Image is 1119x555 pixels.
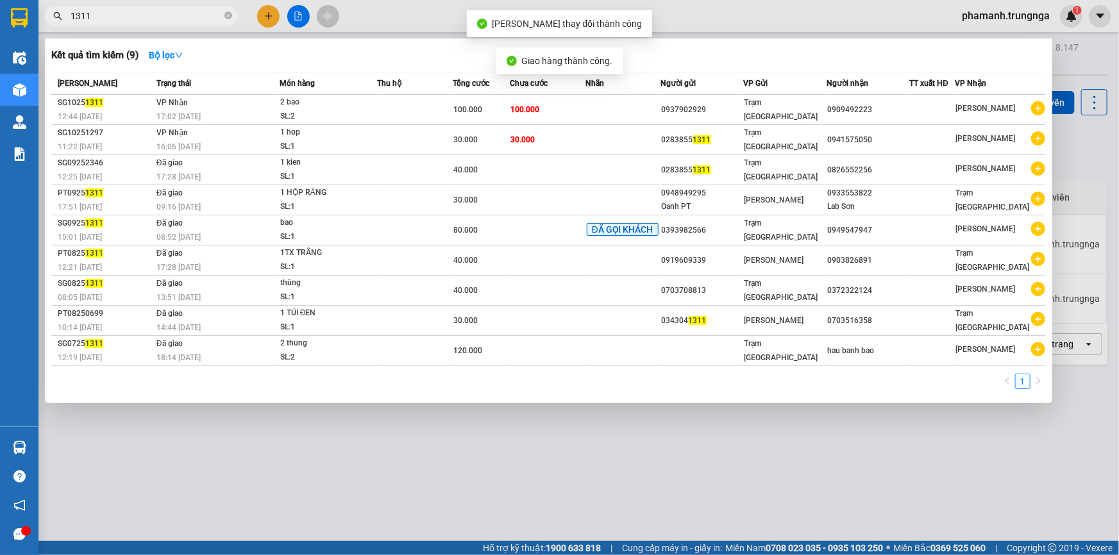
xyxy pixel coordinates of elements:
span: close-circle [224,10,232,22]
span: check-circle [507,56,517,66]
span: Người nhận [827,79,869,88]
span: 120.000 [453,346,482,355]
span: 08:52 [DATE] [156,233,201,242]
span: Chưa cước [510,79,548,88]
img: warehouse-icon [13,83,26,97]
div: SG09252346 [58,156,153,170]
div: SG0725 [58,337,153,351]
span: message [13,528,26,540]
div: SL: 1 [280,140,376,154]
div: 1TX TRẮNG [280,246,376,260]
span: 30.000 [453,316,478,325]
div: SG0825 [58,277,153,290]
div: 0393982566 [662,224,743,237]
div: SG0925 [58,217,153,230]
span: Thu hộ [377,79,401,88]
span: [PERSON_NAME] [955,345,1015,354]
span: Trạm [GEOGRAPHIC_DATA] [745,128,818,151]
div: 0909492223 [828,103,909,117]
span: [PERSON_NAME] [745,316,804,325]
span: 17:28 [DATE] [156,172,201,181]
span: plus-circle [1031,162,1045,176]
span: VP Gửi [744,79,768,88]
div: 0703708813 [662,284,743,297]
div: SG10251297 [58,126,153,140]
span: 12:19 [DATE] [58,353,102,362]
div: PT0825 [58,247,153,260]
span: Đã giao [156,309,183,318]
div: SL: 1 [280,170,376,184]
strong: Bộ lọc [149,50,183,60]
span: Trạm [GEOGRAPHIC_DATA] [745,219,818,242]
span: Trạm [GEOGRAPHIC_DATA] [955,188,1029,211]
span: 15:01 [DATE] [58,233,102,242]
li: 1 [1015,374,1031,389]
span: 1311 [85,249,103,258]
span: 1311 [85,219,103,228]
span: Trạm [GEOGRAPHIC_DATA] [955,309,1029,332]
div: 0933553822 [828,186,909,200]
span: 10:14 [DATE] [58,323,102,332]
div: SL: 1 [280,320,376,335]
span: plus-circle [1031,222,1045,236]
span: 17:28 [DATE] [156,263,201,272]
span: 1311 [689,316,707,325]
span: [PERSON_NAME] [955,104,1015,113]
span: 30.000 [453,195,478,204]
span: close-circle [224,12,232,19]
div: SL: 1 [280,290,376,304]
div: 1 kien [280,156,376,170]
span: 12:25 [DATE] [58,172,102,181]
span: plus-circle [1031,101,1045,115]
span: 40.000 [453,286,478,295]
div: 2 bao [280,95,376,110]
span: [PERSON_NAME] [955,224,1015,233]
span: 17:02 [DATE] [156,112,201,121]
div: bao [280,216,376,230]
span: Đã giao [156,279,183,288]
span: [PERSON_NAME] thay đổi thành công [492,19,643,29]
span: VP Nhận [955,79,986,88]
span: right [1034,377,1042,385]
span: notification [13,499,26,511]
span: Trạm [GEOGRAPHIC_DATA] [745,158,818,181]
span: left [1004,377,1011,385]
li: Next Page [1031,374,1046,389]
div: hau banh bao [828,344,909,358]
input: Tìm tên, số ĐT hoặc mã đơn [71,9,222,23]
div: thùng [280,276,376,290]
span: Món hàng [280,79,315,88]
span: 16:06 [DATE] [156,142,201,151]
div: PT08250699 [58,307,153,320]
span: 30.000 [453,135,478,144]
span: Giao hàng thành công. [522,56,613,66]
img: warehouse-icon [13,441,26,454]
h3: Kết quả tìm kiếm ( 9 ) [51,49,139,62]
span: [PERSON_NAME] [955,285,1015,294]
span: plus-circle [1031,131,1045,145]
span: check-circle [477,19,487,29]
span: Tổng cước [453,79,489,88]
span: 12:44 [DATE] [58,112,102,121]
span: Đã giao [156,249,183,258]
div: 1 hop [280,126,376,140]
div: 0941575050 [828,133,909,147]
span: Người gửi [661,79,696,88]
span: 12:21 [DATE] [58,263,102,272]
span: 09:16 [DATE] [156,203,201,211]
span: search [53,12,62,21]
span: 80.000 [453,226,478,235]
span: plus-circle [1031,342,1045,356]
span: 1311 [693,135,711,144]
div: 034304 [662,314,743,327]
div: PT0925 [58,186,153,200]
div: 0826552256 [828,163,909,177]
div: 0903826891 [828,254,909,267]
span: [PERSON_NAME] [58,79,117,88]
span: VP Nhận [156,128,188,137]
span: 13:51 [DATE] [156,293,201,302]
span: ĐÃ GỌI KHÁCH [587,223,659,236]
span: [PERSON_NAME] [745,256,804,265]
div: Lab Sơn [828,200,909,213]
span: 11:22 [DATE] [58,142,102,151]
